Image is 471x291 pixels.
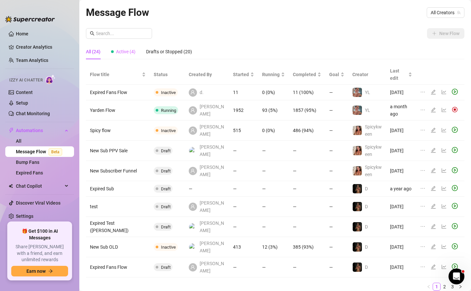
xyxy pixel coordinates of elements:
[90,71,140,78] span: Flow title
[289,257,325,277] td: —
[229,100,258,121] td: 1952
[441,148,447,153] span: line-chart
[86,5,149,20] article: Message Flow
[293,71,316,78] span: Completed
[189,243,197,251] img: Marko
[289,141,325,161] td: —
[365,265,368,270] span: D
[441,204,447,209] span: line-chart
[86,161,150,181] td: New Subscriber Funnel
[258,237,289,257] td: 12 (3%)
[365,165,382,177] span: Spicykween
[200,143,225,158] span: [PERSON_NAME]
[386,181,416,197] td: a year ago
[420,89,425,95] span: ellipsis
[190,265,195,269] span: user
[386,85,416,100] td: [DATE]
[365,186,368,191] span: D
[9,77,43,83] span: Izzy AI Chatter
[200,123,225,138] span: [PERSON_NAME]
[16,31,28,36] a: Home
[190,169,195,173] span: user
[229,197,258,217] td: —
[452,107,458,113] img: svg%3e
[229,217,258,237] td: —
[190,128,195,133] span: user
[200,199,225,214] span: [PERSON_NAME]
[452,147,458,153] span: play-circle
[11,244,68,263] span: Share [PERSON_NAME] with a friend, and earn unlimited rewards
[431,148,436,153] span: edit
[200,164,225,178] span: [PERSON_NAME]
[353,126,362,135] img: Spicykween
[457,11,461,15] span: team
[420,127,425,133] span: ellipsis
[161,148,171,153] span: Draft
[441,127,447,133] span: line-chart
[200,240,225,254] span: [PERSON_NAME]
[86,100,150,121] td: Yarden Flow
[325,85,348,100] td: —
[420,264,425,269] span: ellipsis
[11,228,68,241] span: 🎁 Get $100 in AI Messages
[229,85,258,100] td: 11
[452,203,458,209] span: play-circle
[441,186,447,191] span: line-chart
[452,185,458,191] span: play-circle
[386,65,416,85] th: Last edit
[258,121,289,141] td: 0 (0%)
[161,224,171,229] span: Draft
[386,257,416,277] td: [DATE]
[26,268,46,274] span: Earn now
[190,90,195,95] span: user
[16,181,63,191] span: Chat Copilot
[449,283,456,290] a: 3
[200,89,204,96] span: d.
[233,71,249,78] span: Started
[86,85,150,100] td: Expired Fans Flow
[325,197,348,217] td: —
[90,31,95,36] span: search
[431,89,436,95] span: edit
[420,244,425,249] span: ellipsis
[16,125,63,136] span: Automations
[185,65,229,85] th: Created By
[420,224,425,229] span: ellipsis
[427,285,431,289] span: left
[116,49,136,54] span: Active (4)
[86,237,150,257] td: New Sub OLD
[456,283,464,291] li: Next Page
[258,85,289,100] td: 0 (0%)
[431,204,436,209] span: edit
[229,141,258,161] td: —
[189,147,197,155] img: Marko
[386,197,416,217] td: [DATE]
[325,217,348,237] td: —
[161,90,176,95] span: Inactive
[433,283,440,290] a: 1
[161,186,171,191] span: Draft
[86,257,150,277] td: Expired Fans Flow
[229,161,258,181] td: —
[325,161,348,181] td: —
[9,184,13,188] img: Chat Copilot
[229,65,258,85] th: Started
[431,107,436,113] span: edit
[449,268,464,284] iframe: Intercom live chat
[16,58,48,63] a: Team Analytics
[441,224,447,229] span: line-chart
[452,89,458,95] span: play-circle
[420,148,425,153] span: ellipsis
[441,264,447,269] span: line-chart
[45,74,56,84] img: AI Chatter
[452,243,458,249] span: play-circle
[386,141,416,161] td: [DATE]
[16,200,60,206] a: Discover Viral Videos
[420,107,425,113] span: ellipsis
[353,263,362,272] img: D
[386,161,416,181] td: [DATE]
[325,141,348,161] td: —
[258,181,289,197] td: —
